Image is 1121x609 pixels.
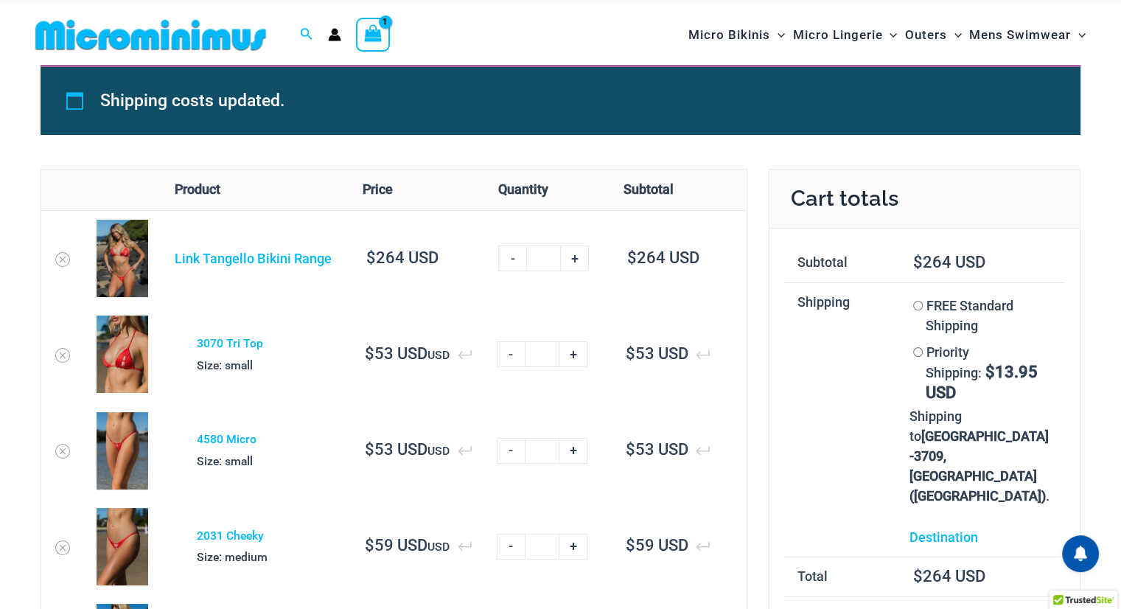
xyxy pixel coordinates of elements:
[789,13,901,58] a: Micro LingerieMenu ToggleMenu Toggle
[497,438,525,464] a: -
[685,13,789,58] a: Micro BikinisMenu ToggleMenu Toggle
[1071,16,1086,54] span: Menu Toggle
[365,344,427,363] bdi: 53 USD
[682,10,1092,60] nav: Site Navigation
[913,253,985,271] bdi: 264 USD
[625,440,688,459] bdi: 53 USD
[366,248,376,267] span: $
[985,363,995,381] span: $
[882,16,897,54] span: Menu Toggle
[55,348,70,363] a: Remove 3070 Tri Top from cart
[365,536,374,554] span: $
[625,440,635,459] span: $
[485,170,610,210] th: Quantity
[366,248,439,267] bdi: 264 USD
[969,16,1071,54] span: Mens Swimwear
[349,170,485,210] th: Price
[161,170,349,210] th: Product
[909,529,978,545] a: Destination
[625,536,635,554] span: $
[909,406,1052,506] p: Shipping to .
[926,344,1038,401] label: Priority Shipping:
[627,248,699,267] bdi: 264 USD
[197,546,338,568] p: medium
[97,508,148,585] img: Link Tangello 2031 Cheeky 01
[926,363,1038,402] bdi: 13.95 USD
[197,529,264,543] a: 2031 Cheeky
[769,170,1080,229] h2: Cart totals
[784,282,897,557] th: Shipping
[559,438,587,464] a: +
[784,557,897,596] th: Total
[365,440,374,459] span: $
[926,298,1013,333] label: FREE Standard Shipping
[97,412,148,490] img: Link Tangello 4580 Micro 01
[625,344,635,363] span: $
[328,28,341,41] a: Account icon link
[784,243,897,282] th: Subtotal
[770,16,785,54] span: Menu Toggle
[792,16,882,54] span: Micro Lingerie
[526,246,561,271] input: Product quantity
[175,251,331,266] a: Link Tangello Bikini Range
[356,18,390,52] a: View Shopping Cart, 1 items
[197,355,222,377] dt: Size:
[913,253,923,271] span: $
[497,341,525,367] a: -
[55,540,70,555] a: Remove 2031 Cheeky from cart
[197,355,338,377] p: small
[197,450,222,473] dt: Size:
[559,341,587,367] a: +
[947,16,962,54] span: Menu Toggle
[913,567,985,585] bdi: 264 USD
[525,341,559,367] input: Product quantity
[909,428,1049,504] strong: [GEOGRAPHIC_DATA]-3709, [GEOGRAPHIC_DATA] ([GEOGRAPHIC_DATA])
[965,13,1089,58] a: Mens SwimwearMenu ToggleMenu Toggle
[688,16,770,54] span: Micro Bikinis
[625,344,688,363] bdi: 53 USD
[55,252,70,267] a: Remove Link Tangello Bikini Range from cart
[913,567,923,585] span: $
[361,444,470,458] span: USD
[41,65,1080,135] div: Shipping costs updated.
[561,246,589,271] a: +
[627,248,637,267] span: $
[197,546,222,568] dt: Size:
[905,16,947,54] span: Outers
[901,13,965,58] a: OutersMenu ToggleMenu Toggle
[498,246,526,271] a: -
[29,18,272,52] img: MM SHOP LOGO FLAT
[559,534,587,560] a: +
[361,348,470,362] span: USD
[365,440,427,459] bdi: 53 USD
[365,536,427,554] bdi: 59 USD
[525,534,559,560] input: Product quantity
[365,344,374,363] span: $
[497,534,525,560] a: -
[197,432,256,446] a: 4580 Micro
[97,316,148,393] img: Link Tangello 3070 Tri Top 01
[197,336,263,350] a: 3070 Tri Top
[55,444,70,459] a: Remove 4580 Micro from cart
[625,536,688,554] bdi: 59 USD
[300,26,313,44] a: Search icon link
[361,540,470,554] span: USD
[197,450,338,473] p: small
[610,170,747,210] th: Subtotal
[525,438,559,464] input: Product quantity
[97,220,148,297] img: Link Tangello 3070 Tri Top 4580 Micro 01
